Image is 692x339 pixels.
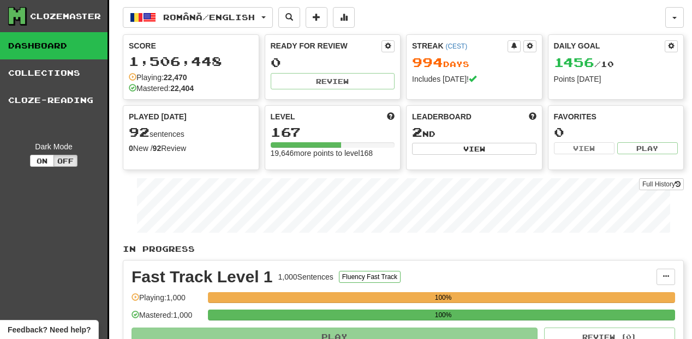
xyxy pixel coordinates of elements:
button: Off [53,155,77,167]
div: 1,506,448 [129,55,253,68]
div: Dark Mode [8,141,99,152]
div: Playing: [129,72,187,83]
div: 0 [271,56,395,69]
div: nd [412,125,536,140]
div: 167 [271,125,395,139]
button: View [412,143,536,155]
button: More stats [333,7,355,28]
div: Mastered: 1,000 [132,310,202,328]
span: Open feedback widget [8,324,91,335]
div: Clozemaster [30,11,101,22]
button: View [554,142,615,154]
span: 994 [412,55,443,70]
span: Played [DATE] [129,111,187,122]
button: Review [271,73,395,89]
span: Level [271,111,295,122]
div: Playing: 1,000 [132,292,202,310]
div: Score [129,40,253,51]
button: Search sentences [278,7,300,28]
button: Add sentence to collection [306,7,327,28]
a: (CEST) [445,43,467,50]
div: Mastered: [129,83,194,94]
div: Favorites [554,111,678,122]
a: Full History [639,178,684,190]
span: / 10 [554,59,614,69]
div: Daily Goal [554,40,665,52]
span: 1456 [554,55,594,70]
button: Română/English [123,7,273,28]
div: New / Review [129,143,253,154]
div: Fast Track Level 1 [132,269,273,285]
span: 2 [412,124,422,140]
div: Points [DATE] [554,74,678,84]
span: Română / English [163,13,255,22]
div: 19,646 more points to level 168 [271,148,395,159]
div: Streak [412,40,508,51]
div: sentences [129,125,253,140]
span: This week in points, UTC [529,111,536,122]
p: In Progress [123,244,684,255]
div: 100% [211,292,675,303]
strong: 0 [129,144,133,153]
button: On [30,155,54,167]
div: 0 [554,125,678,139]
strong: 22,404 [170,84,194,93]
span: Score more points to level up [387,111,395,122]
div: Day s [412,56,536,70]
div: Ready for Review [271,40,382,51]
span: 92 [129,124,150,140]
div: 100% [211,310,675,320]
div: 1,000 Sentences [278,271,333,282]
button: Fluency Fast Track [339,271,401,283]
div: Includes [DATE]! [412,74,536,84]
button: Play [617,142,678,154]
span: Leaderboard [412,111,472,122]
strong: 22,470 [164,73,187,82]
strong: 92 [153,144,162,153]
